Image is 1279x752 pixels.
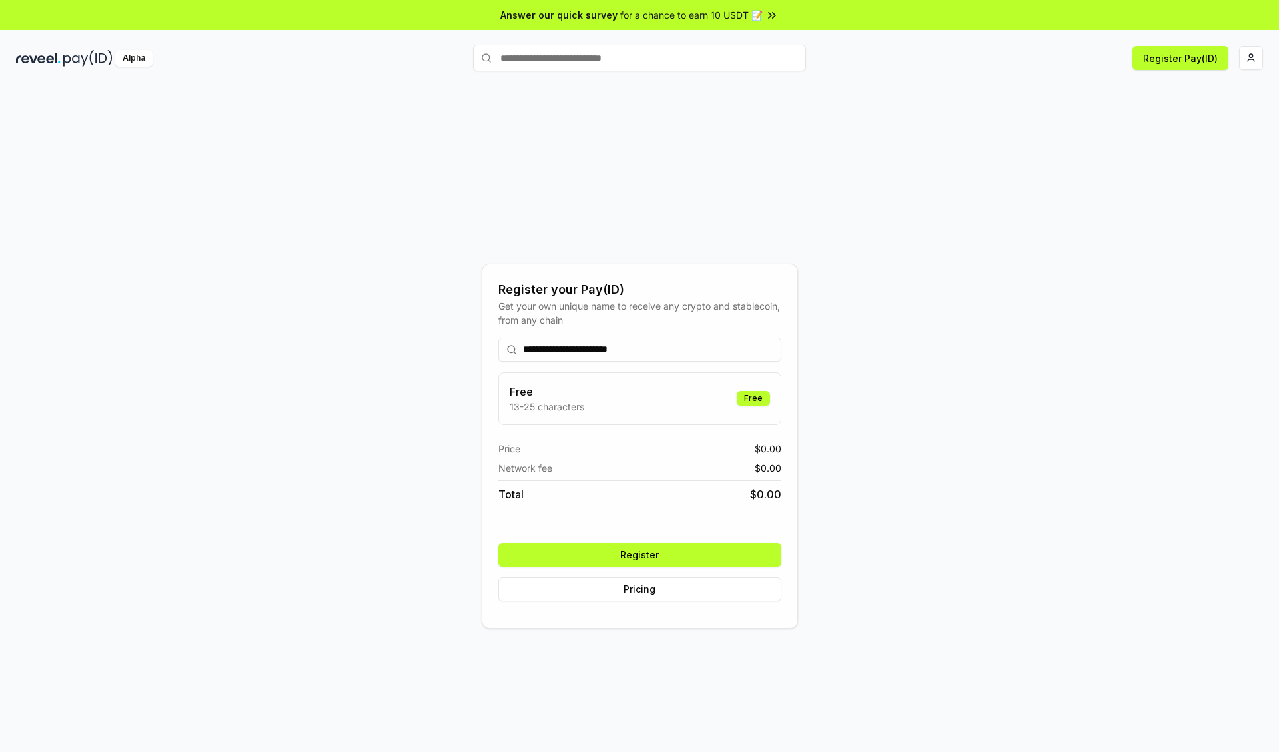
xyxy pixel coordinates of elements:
[498,577,781,601] button: Pricing
[498,442,520,456] span: Price
[498,486,524,502] span: Total
[737,391,770,406] div: Free
[16,50,61,67] img: reveel_dark
[498,543,781,567] button: Register
[755,461,781,475] span: $ 0.00
[755,442,781,456] span: $ 0.00
[1132,46,1228,70] button: Register Pay(ID)
[750,486,781,502] span: $ 0.00
[498,280,781,299] div: Register your Pay(ID)
[510,400,584,414] p: 13-25 characters
[498,461,552,475] span: Network fee
[510,384,584,400] h3: Free
[500,8,618,22] span: Answer our quick survey
[620,8,763,22] span: for a chance to earn 10 USDT 📝
[63,50,113,67] img: pay_id
[115,50,153,67] div: Alpha
[498,299,781,327] div: Get your own unique name to receive any crypto and stablecoin, from any chain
